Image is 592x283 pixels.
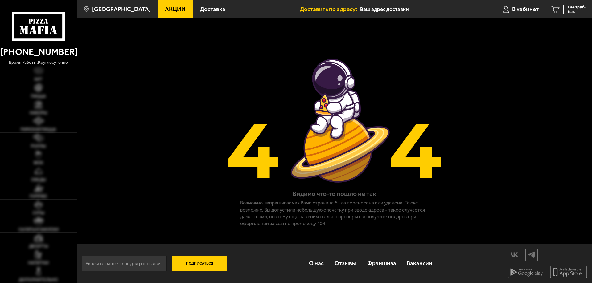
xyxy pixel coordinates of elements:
[33,211,44,215] span: Супы
[29,244,48,249] span: Десерты
[360,4,479,15] input: Ваш адрес доставки
[567,10,586,14] span: 1 шт.
[567,5,586,9] span: 1049 руб.
[165,6,186,12] span: Акции
[18,228,59,232] span: Салаты и закуски
[300,6,360,12] span: Доставить по адресу:
[240,200,429,227] p: Возможно, запрашиваемая Вами страница была перенесена или удалена. Также возможно, Вы допустили н...
[362,253,401,273] a: Франшиза
[329,253,362,273] a: Отзывы
[227,55,442,187] img: Страница не найдена
[172,256,227,271] button: Подписаться
[92,6,151,12] span: [GEOGRAPHIC_DATA]
[200,6,225,12] span: Доставка
[30,111,47,115] span: Наборы
[512,6,539,12] span: В кабинет
[21,127,56,132] span: Римская пицца
[31,94,46,99] span: Пицца
[28,261,49,265] span: Напитки
[31,144,46,148] span: Роллы
[34,161,43,165] span: WOK
[508,249,520,260] img: vk
[293,189,376,198] h1: Видимо что-то пошло не так
[19,278,58,282] span: Дополнительно
[30,194,47,199] span: Горячее
[401,253,438,273] a: Вакансии
[82,256,167,271] input: Укажите ваш e-mail для рассылки
[34,77,43,82] span: Хит
[526,249,537,260] img: tg
[304,253,329,273] a: О нас
[31,178,46,182] span: Обеды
